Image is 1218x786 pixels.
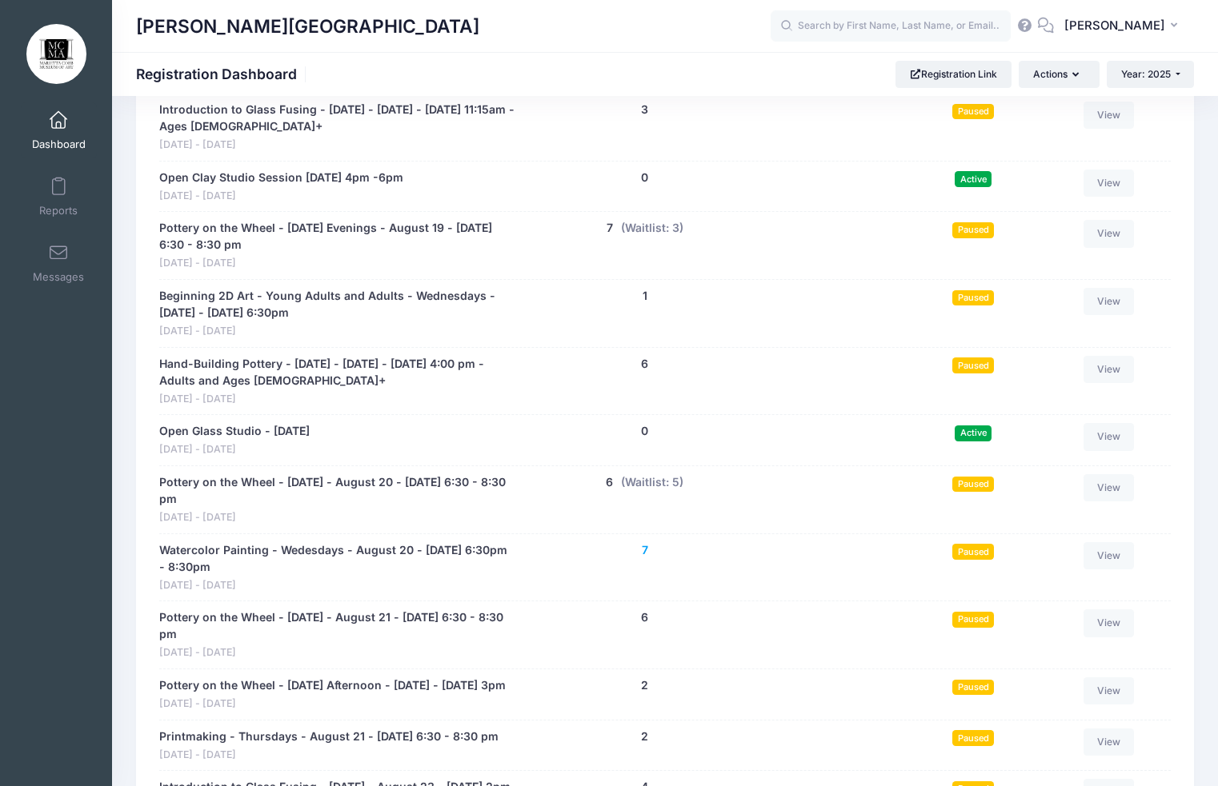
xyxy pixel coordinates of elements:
[1084,423,1135,450] a: View
[1084,288,1135,315] a: View
[1019,61,1099,88] button: Actions
[952,730,994,745] span: Paused
[159,392,515,407] span: [DATE] - [DATE]
[952,680,994,695] span: Paused
[159,220,515,253] a: Pottery on the Wheel - [DATE] Evenings - August 19 - [DATE] 6:30 - 8:30 pm
[159,578,515,593] span: [DATE] - [DATE]
[607,220,613,237] button: 7
[641,677,648,694] button: 2
[1084,220,1135,247] a: View
[1084,102,1135,129] a: View
[21,169,97,225] a: Reports
[641,170,648,186] button: 0
[159,677,506,694] a: Pottery on the Wheel - [DATE] Afternoon - [DATE] - [DATE] 3pm
[159,423,310,440] a: Open Glass Studio - [DATE]
[952,477,994,492] span: Paused
[641,356,648,373] button: 6
[159,170,403,186] a: Open Clay Studio Session [DATE] 4pm -6pm
[1064,17,1165,34] span: [PERSON_NAME]
[159,356,515,389] a: Hand-Building Pottery - [DATE] - [DATE] - [DATE] 4:00 pm - Adults and Ages [DEMOGRAPHIC_DATA]+
[1107,61,1194,88] button: Year: 2025
[159,696,506,712] span: [DATE] - [DATE]
[159,609,515,643] a: Pottery on the Wheel - [DATE] - August 21 - [DATE] 6:30 - 8:30 pm
[771,10,1011,42] input: Search by First Name, Last Name, or Email...
[26,24,86,84] img: Marietta Cobb Museum of Art
[641,102,648,118] button: 3
[952,357,994,373] span: Paused
[159,189,403,204] span: [DATE] - [DATE]
[1054,8,1194,45] button: [PERSON_NAME]
[39,204,78,217] span: Reports
[621,220,683,237] button: (Waitlist: 3)
[952,290,994,305] span: Paused
[952,104,994,119] span: Paused
[1084,542,1135,569] a: View
[21,102,97,158] a: Dashboard
[159,324,515,339] span: [DATE] - [DATE]
[159,748,499,763] span: [DATE] - [DATE]
[1084,474,1135,501] a: View
[159,256,515,271] span: [DATE] - [DATE]
[159,138,515,153] span: [DATE] - [DATE]
[606,474,613,491] button: 6
[159,474,515,508] a: Pottery on the Wheel - [DATE] - August 20 - [DATE] 6:30 - 8:30 pm
[1084,728,1135,756] a: View
[159,442,310,457] span: [DATE] - [DATE]
[955,425,992,441] span: Active
[32,138,86,151] span: Dashboard
[641,423,648,440] button: 0
[952,544,994,559] span: Paused
[641,728,648,745] button: 2
[159,102,515,135] a: Introduction to Glass Fusing - [DATE] - [DATE] - [DATE] 11:15am - Ages [DEMOGRAPHIC_DATA]+
[952,222,994,237] span: Paused
[136,66,311,82] h1: Registration Dashboard
[33,270,84,284] span: Messages
[641,609,648,626] button: 6
[1121,68,1171,80] span: Year: 2025
[159,288,515,321] a: Beginning 2D Art - Young Adults and Adults - Wednesdays - [DATE] - [DATE] 6:30pm
[1084,170,1135,197] a: View
[136,8,479,45] h1: [PERSON_NAME][GEOGRAPHIC_DATA]
[955,171,992,186] span: Active
[1084,677,1135,704] a: View
[643,288,647,305] button: 1
[642,542,648,559] button: 7
[952,612,994,627] span: Paused
[21,235,97,291] a: Messages
[1084,609,1135,636] a: View
[1084,356,1135,383] a: View
[621,474,683,491] button: (Waitlist: 5)
[159,510,515,525] span: [DATE] - [DATE]
[895,61,1012,88] a: Registration Link
[159,728,499,745] a: Printmaking - Thursdays - August 21 - [DATE] 6:30 - 8:30 pm
[159,645,515,660] span: [DATE] - [DATE]
[159,542,515,576] a: Watercolor Painting - Wedesdays - August 20 - [DATE] 6:30pm - 8:30pm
